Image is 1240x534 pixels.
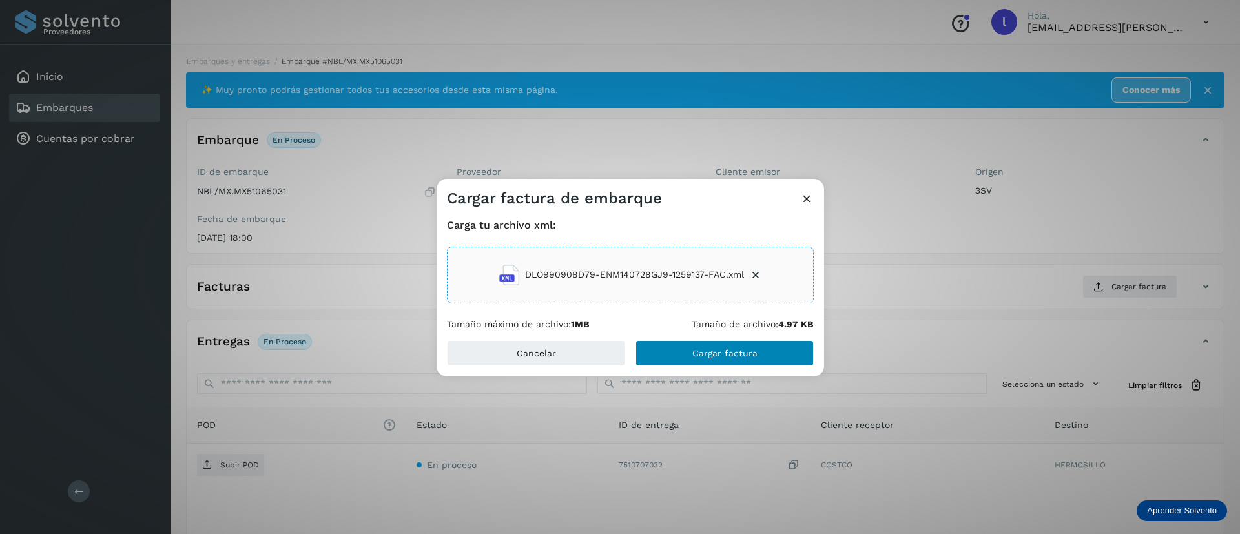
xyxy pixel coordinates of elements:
span: Cancelar [517,349,556,358]
button: Cargar factura [635,340,814,366]
h3: Cargar factura de embarque [447,189,662,208]
span: DLO990908D79-ENM140728GJ9-1259137-FAC.xml [525,268,744,282]
p: Aprender Solvento [1147,506,1217,516]
p: Tamaño máximo de archivo: [447,319,590,330]
div: Aprender Solvento [1137,500,1227,521]
h4: Carga tu archivo xml: [447,219,814,231]
span: Cargar factura [692,349,758,358]
b: 4.97 KB [778,319,814,329]
p: Tamaño de archivo: [692,319,814,330]
b: 1MB [571,319,590,329]
button: Cancelar [447,340,625,366]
